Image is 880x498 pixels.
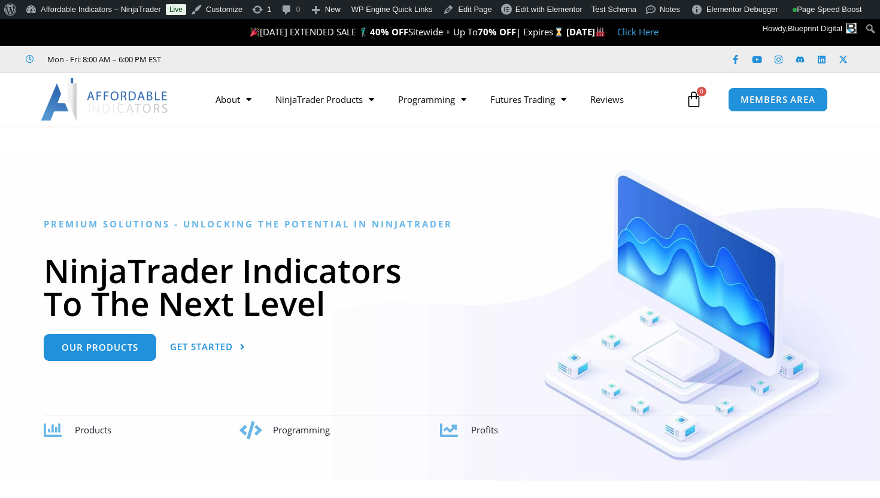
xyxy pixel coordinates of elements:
a: Reviews [578,86,636,113]
iframe: Customer reviews powered by Trustpilot [178,53,357,65]
strong: [DATE] [566,26,605,38]
img: 🎉 [250,28,259,37]
span: Blueprint Digital [788,24,842,33]
span: Mon - Fri: 8:00 AM – 6:00 PM EST [44,52,161,66]
a: Programming [386,86,478,113]
span: Edit with Elementor [515,5,582,14]
a: Futures Trading [478,86,578,113]
span: 0 [697,87,706,96]
a: Get Started [170,334,245,361]
span: MEMBERS AREA [741,95,815,104]
img: ⌛ [554,28,563,37]
img: 🏭 [596,28,605,37]
a: Click Here [617,26,659,38]
a: 0 [667,82,720,117]
a: MEMBERS AREA [728,87,828,112]
h1: NinjaTrader Indicators To The Next Level [44,254,837,320]
span: Get Started [170,342,233,351]
img: LogoAI | Affordable Indicators – NinjaTrader [41,78,169,121]
nav: Menu [204,86,682,113]
strong: 40% OFF [370,26,408,38]
span: Programming [273,424,330,436]
a: Our Products [44,334,156,361]
span: Our Products [62,343,138,352]
a: About [204,86,263,113]
strong: 70% OFF [478,26,516,38]
span: Products [75,424,111,436]
a: NinjaTrader Products [263,86,386,113]
span: Profits [471,424,498,436]
a: Howdy, [758,19,861,38]
a: Live [166,4,186,15]
h6: Premium Solutions - Unlocking the Potential in NinjaTrader [44,218,837,230]
span: [DATE] EXTENDED SALE 🏌️‍♂️ Sitewide + Up To | Expires [247,26,566,38]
